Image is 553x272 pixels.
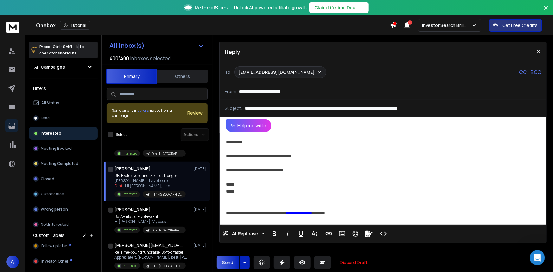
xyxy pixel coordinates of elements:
button: Meeting Completed [29,157,98,170]
h1: [PERSON_NAME][EMAIL_ADDRESS][DOMAIN_NAME] [114,242,184,249]
button: go back [4,3,16,15]
button: Review [187,110,203,116]
p: BCC [530,68,541,76]
p: Appreciate it, [PERSON_NAME]. best, [PERSON_NAME] [DATE], Oct [114,255,190,260]
div: and [28,41,117,53]
p: Interested [41,131,61,136]
p: CC [519,68,527,76]
p: Dino 1-[GEOGRAPHIC_DATA] [151,151,182,156]
button: A [6,256,19,268]
p: Meeting Booked [41,146,72,151]
button: Start recording [40,207,45,212]
p: TT 1-[GEOGRAPHIC_DATA] [151,264,182,269]
span: Draft: [114,183,125,188]
span: Ctrl + Shift + k [52,43,79,50]
span: AI Rephrase [231,231,259,237]
span: Follow up later [41,244,67,249]
p: [PERSON_NAME]: I have been on [114,178,186,183]
button: Italic (Ctrl+I) [282,227,294,240]
h1: Box [31,3,40,8]
p: RE: Exclusive round: Sixfold stronger [114,173,186,178]
p: Press to check for shortcuts. [39,44,84,56]
textarea: Message… [5,194,121,205]
button: Discard Draft [335,256,373,269]
div: Some emails in maybe from a campaign [112,108,187,118]
button: Insert Link (Ctrl+K) [323,227,335,240]
p: Wrong person [41,207,68,212]
p: [DATE] [193,207,208,212]
p: Reply [225,47,240,56]
h3: Filters [29,84,98,93]
span: Hi [PERSON_NAME], It's a ... [125,183,173,188]
button: Signature [363,227,375,240]
p: Meeting Completed [41,161,78,166]
div: Anirudh says… [5,10,122,37]
div: Close [111,3,123,14]
button: Not Interested [29,218,98,231]
div: Lakshita says… [5,62,122,208]
button: More Text [308,227,320,240]
button: Upload attachment [10,207,15,212]
h1: [PERSON_NAME] [114,166,151,172]
button: Gif picker [30,207,35,212]
button: All Inbox(s) [104,39,209,52]
h1: All Inbox(s) [109,42,145,49]
h3: Inboxes selected [130,54,171,62]
div: and[PERSON_NAME][EMAIL_ADDRESS][PERSON_NAME][DOMAIN_NAME] [23,37,122,57]
button: Home [99,3,111,15]
p: The team can also help [31,8,79,14]
button: Lead [29,112,98,124]
p: Interested [123,263,138,268]
div: There is currently no email from , could you please share a screenshot/original message of this e... [10,162,99,199]
p: Re: Available: Five Five Full [114,214,186,219]
a: [PERSON_NAME][EMAIL_ADDRESS][PERSON_NAME][DOMAIN_NAME] [10,88,98,105]
button: Emoticons [350,227,362,240]
iframe: Intercom live chat [530,250,545,265]
button: Insert Image (Ctrl+P) [336,227,348,240]
p: All Status [41,100,59,105]
button: Meeting Booked [29,142,98,155]
p: Unlock AI-powered affiliate growth [234,4,307,11]
h1: [PERSON_NAME] [114,206,151,213]
button: Tutorial [60,21,90,30]
button: Out of office [29,188,98,200]
p: [EMAIL_ADDRESS][DOMAIN_NAME] [238,69,315,75]
span: 50 [408,20,412,25]
button: Get Free Credits [489,19,542,32]
p: Interested [123,228,138,232]
span: → [359,4,363,11]
img: Profile image for Box [18,3,28,14]
div: Anirudh says… [5,37,122,62]
button: All Campaigns [29,61,98,73]
h3: Custom Labels [33,232,65,238]
div: I can see an email from showing in the onebox: [10,81,99,106]
div: Hey [PERSON_NAME], thanks for reaching out. [10,66,99,78]
a: [PERSON_NAME][EMAIL_ADDRESS][PERSON_NAME][DOMAIN_NAME] [28,41,113,52]
p: Re: Time-bound fundraise: Sixfold faster [114,250,190,255]
div: [EMAIL_ADDRESS][DOMAIN_NAME]which is our internal mail [23,10,122,36]
p: [DATE] [193,243,208,248]
button: AI Rephrase [222,227,266,240]
p: Interested [123,151,138,156]
div: Hey [PERSON_NAME], thanks for reaching out.I can see an email from[PERSON_NAME][EMAIL_ADDRESS][PE... [5,62,104,203]
h1: All Campaigns [34,64,65,70]
button: Claim Lifetime Deal→ [309,2,369,13]
span: 400 / 400 [109,54,129,62]
div: Onebox [36,21,390,30]
p: From: [225,88,236,95]
span: Investor-Other [41,259,68,264]
button: Send a message… [109,205,119,215]
button: Help me write [226,119,271,132]
button: Closed [29,173,98,185]
p: Investor Search Brillwood [422,22,472,28]
p: Out of office [41,192,64,197]
p: Interested [123,192,138,197]
button: Emoji picker [20,207,25,212]
p: Hi [PERSON_NAME], My boss is [114,219,186,224]
p: Not Interested [41,222,69,227]
p: Dino 1-[GEOGRAPHIC_DATA] [151,228,182,233]
p: [DATE] [193,166,208,171]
